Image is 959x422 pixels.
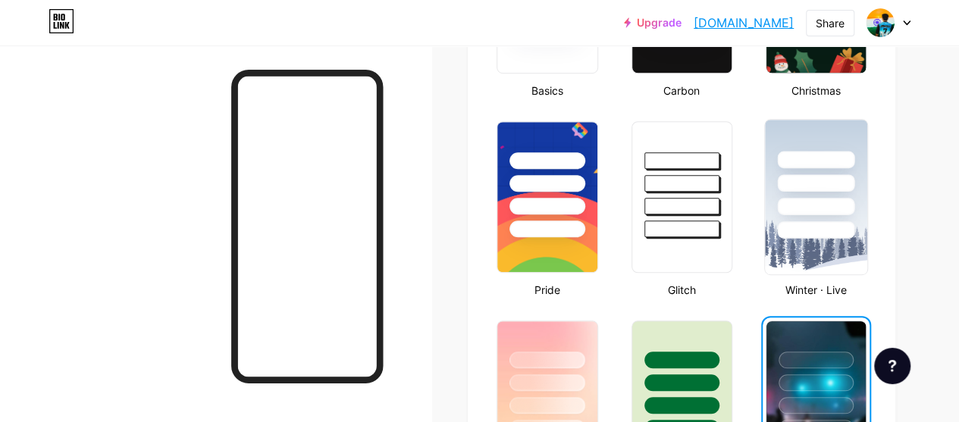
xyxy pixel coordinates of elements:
[816,15,845,31] div: Share
[492,83,602,98] div: Basics
[694,14,794,32] a: [DOMAIN_NAME]
[492,282,602,298] div: Pride
[765,120,867,274] img: snowy.png
[627,83,737,98] div: Carbon
[627,282,737,298] div: Glitch
[624,17,682,29] a: Upgrade
[866,8,895,37] img: Αvdhesh Κushwah
[761,282,871,298] div: Winter · Live
[761,83,871,98] div: Christmas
